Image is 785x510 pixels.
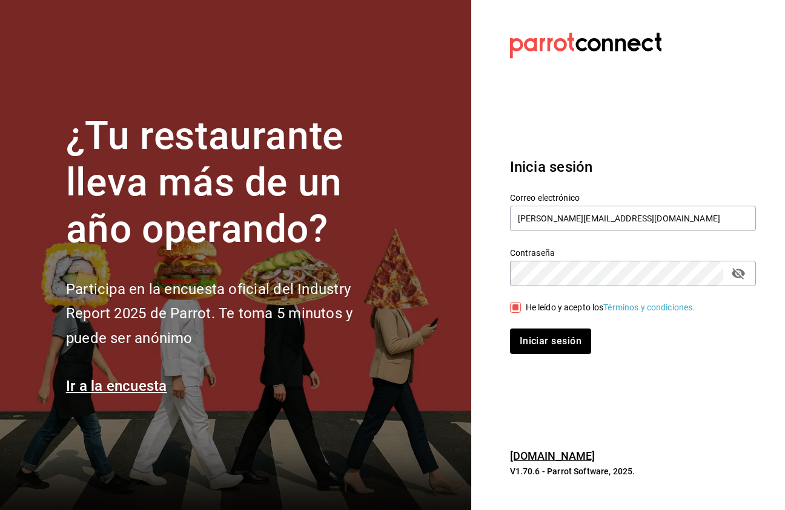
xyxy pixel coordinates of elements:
a: Términos y condiciones. [603,302,695,312]
h3: Inicia sesión [510,156,756,178]
h2: Participa en la encuesta oficial del Industry Report 2025 de Parrot. Te toma 5 minutos y puede se... [66,277,393,351]
a: [DOMAIN_NAME] [510,450,595,462]
p: V1.70.6 - Parrot Software, 2025. [510,465,756,477]
input: Ingresa tu correo electrónico [510,206,756,231]
button: Iniciar sesión [510,329,591,354]
div: He leído y acepto los [526,301,695,314]
label: Contraseña [510,249,756,257]
h1: ¿Tu restaurante lleva más de un año operando? [66,113,393,252]
button: passwordField [728,263,749,284]
label: Correo electrónico [510,194,756,202]
a: Ir a la encuesta [66,378,167,394]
